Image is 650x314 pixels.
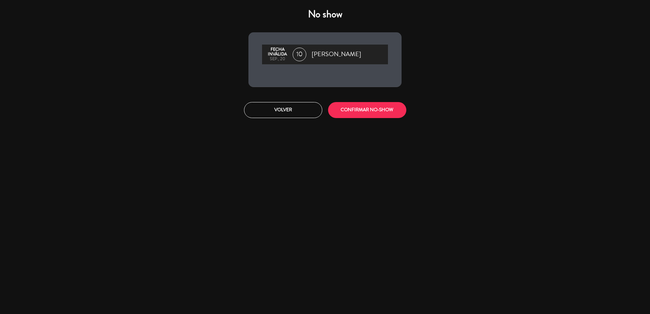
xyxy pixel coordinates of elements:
button: Volver [244,102,322,118]
button: CONFIRMAR NO-SHOW [328,102,406,118]
div: sep., 20 [265,57,289,62]
span: [PERSON_NAME] [312,49,361,60]
h4: No show [248,8,402,20]
span: 10 [293,48,306,61]
div: Fecha inválida [265,47,289,57]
